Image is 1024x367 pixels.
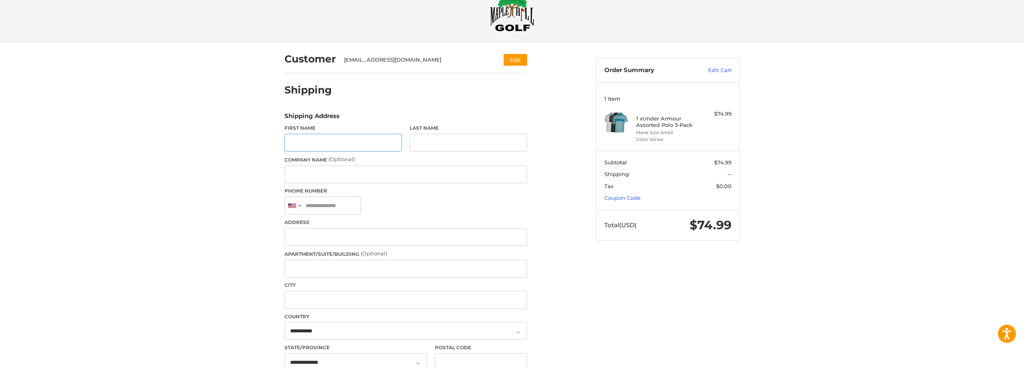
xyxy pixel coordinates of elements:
[504,54,527,66] button: Edit
[344,56,488,64] div: [EMAIL_ADDRESS][DOMAIN_NAME]
[284,112,340,124] legend: Shipping Address
[727,171,731,177] span: --
[691,66,731,75] a: Edit Cart
[604,195,641,201] a: Coupon Code
[284,187,527,195] label: Phone Number
[604,66,691,75] h3: Order Summary
[690,218,731,232] span: $74.99
[636,136,698,143] li: Color Varies
[700,110,731,118] div: $74.99
[714,159,731,166] span: $74.99
[604,183,614,189] span: Tax
[284,313,527,320] label: Country
[604,95,731,102] h3: 1 Item
[636,115,698,129] h4: 1 x Under Armour Assorted Polo 3-Pack
[604,159,627,166] span: Subtotal
[284,53,336,65] h2: Customer
[285,197,303,214] div: United States: +1
[361,250,387,257] small: (Optional)
[284,344,427,351] label: State/Province
[284,124,402,132] label: First Name
[284,282,527,289] label: City
[604,171,629,177] span: Shipping
[716,183,731,189] span: $0.00
[284,84,332,96] h2: Shipping
[410,124,527,132] label: Last Name
[284,156,527,164] label: Company Name
[435,344,527,351] label: Postal Code
[328,156,355,162] small: (Optional)
[636,129,698,136] li: Mens Size Small
[284,219,527,226] label: Address
[604,221,637,229] span: Total (USD)
[284,250,527,258] label: Apartment/Suite/Building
